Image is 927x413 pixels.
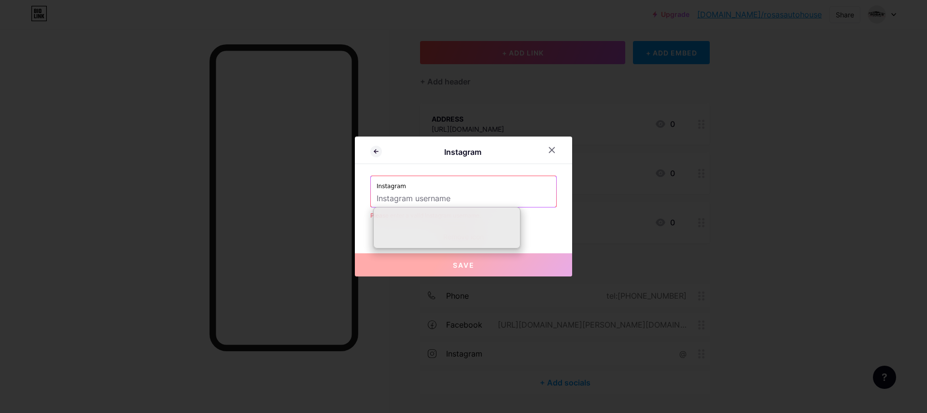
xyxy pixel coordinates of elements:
div: Instagram [382,146,543,158]
span: Save [453,261,475,269]
div: Remove icon [370,232,557,242]
input: Instagram username [377,191,550,207]
button: Save [355,253,572,276]
div: Please enter a valid Instagram username. [370,211,557,220]
label: Instagram [377,176,550,191]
